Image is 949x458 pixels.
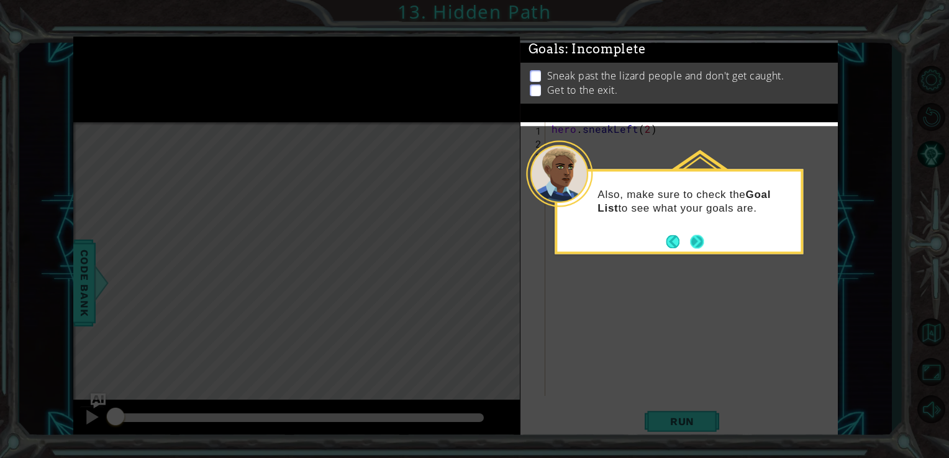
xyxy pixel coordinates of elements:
span: Goals [529,45,646,61]
strong: Goal List [597,189,771,214]
p: Get to the exit. [547,87,618,101]
p: Also, make sure to check the to see what your goals are. [597,188,792,215]
span: : Incomplete [565,45,645,60]
button: Back [666,235,690,248]
button: Next [690,235,704,248]
p: Sneak past the lizard people and don't get caught. [547,73,784,86]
